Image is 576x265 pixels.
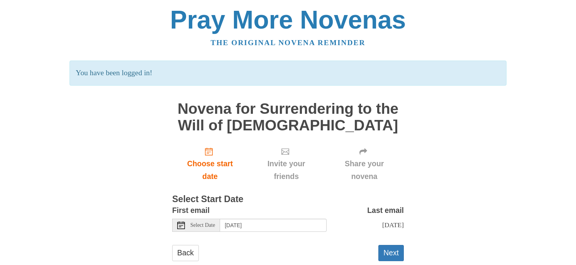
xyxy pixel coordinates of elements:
button: Next [378,245,404,261]
span: Invite your friends [256,157,317,183]
a: The original novena reminder [211,39,366,47]
a: Choose start date [172,141,248,187]
div: Click "Next" to confirm your start date first. [248,141,325,187]
span: Share your novena [332,157,396,183]
div: Click "Next" to confirm your start date first. [325,141,404,187]
a: Pray More Novenas [170,5,406,34]
h1: Novena for Surrendering to the Will of [DEMOGRAPHIC_DATA] [172,101,404,133]
label: Last email [367,204,404,217]
span: Select Date [190,223,215,228]
span: Choose start date [180,157,240,183]
label: First email [172,204,210,217]
span: [DATE] [382,221,404,229]
p: You have been logged in! [69,61,506,86]
a: Back [172,245,199,261]
h3: Select Start Date [172,194,404,204]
